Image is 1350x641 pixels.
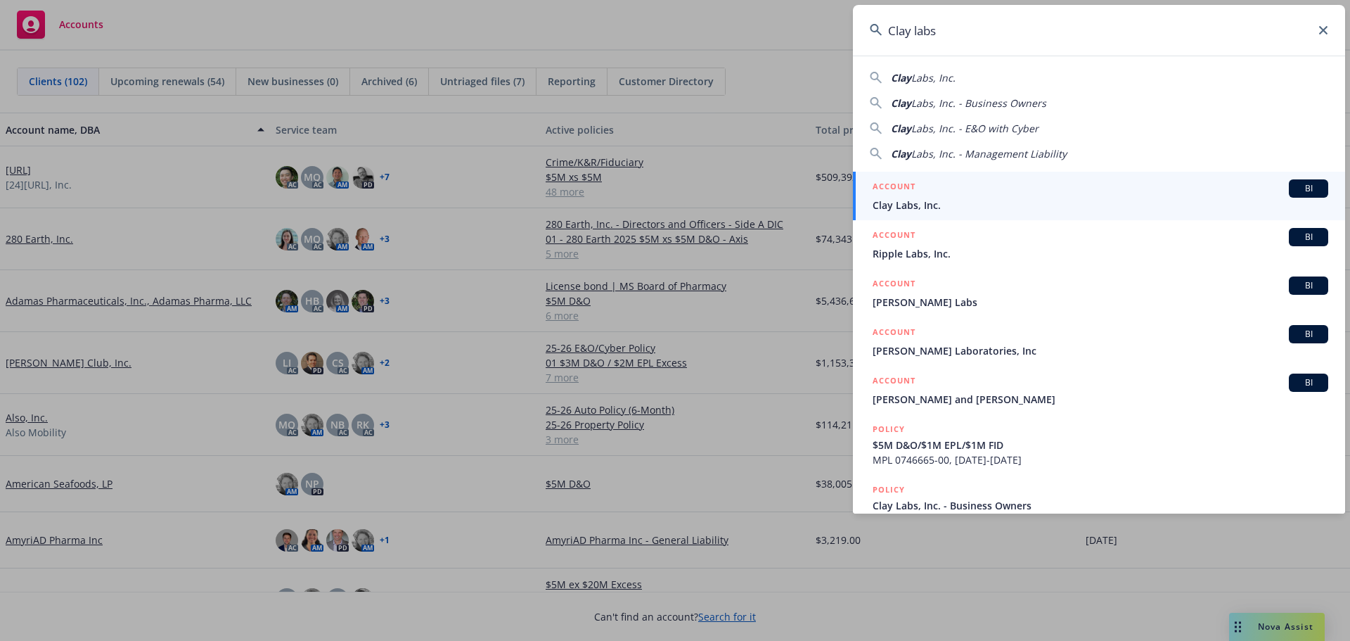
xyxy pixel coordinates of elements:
[873,438,1328,452] span: $5M D&O/$1M EPL/$1M FID
[853,414,1345,475] a: POLICY$5M D&O/$1M EPL/$1M FIDMPL 0746665-00, [DATE]-[DATE]
[891,71,911,84] span: Clay
[873,246,1328,261] span: Ripple Labs, Inc.
[891,122,911,135] span: Clay
[873,374,915,391] h5: ACCOUNT
[891,147,911,160] span: Clay
[1294,182,1323,195] span: BI
[873,483,905,497] h5: POLICY
[873,179,915,196] h5: ACCOUNT
[853,317,1345,366] a: ACCOUNTBI[PERSON_NAME] Laboratories, Inc
[873,228,915,245] h5: ACCOUNT
[853,475,1345,535] a: POLICYClay Labs, Inc. - Business Owners57SBABF1W2M, [DATE]-[DATE]
[873,277,915,293] h5: ACCOUNT
[891,96,911,110] span: Clay
[853,366,1345,414] a: ACCOUNTBI[PERSON_NAME] and [PERSON_NAME]
[873,392,1328,407] span: [PERSON_NAME] and [PERSON_NAME]
[1294,376,1323,389] span: BI
[911,147,1067,160] span: Labs, Inc. - Management Liability
[1294,231,1323,243] span: BI
[853,269,1345,317] a: ACCOUNTBI[PERSON_NAME] Labs
[873,343,1328,358] span: [PERSON_NAME] Laboratories, Inc
[873,325,915,342] h5: ACCOUNT
[873,498,1328,513] span: Clay Labs, Inc. - Business Owners
[873,198,1328,212] span: Clay Labs, Inc.
[873,452,1328,467] span: MPL 0746665-00, [DATE]-[DATE]
[1294,279,1323,292] span: BI
[873,513,1328,528] span: 57SBABF1W2M, [DATE]-[DATE]
[853,220,1345,269] a: ACCOUNTBIRipple Labs, Inc.
[1294,328,1323,341] span: BI
[873,295,1328,310] span: [PERSON_NAME] Labs
[911,96,1046,110] span: Labs, Inc. - Business Owners
[911,122,1039,135] span: Labs, Inc. - E&O with Cyber
[873,422,905,436] h5: POLICY
[853,172,1345,220] a: ACCOUNTBIClay Labs, Inc.
[853,5,1345,56] input: Search...
[911,71,956,84] span: Labs, Inc.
